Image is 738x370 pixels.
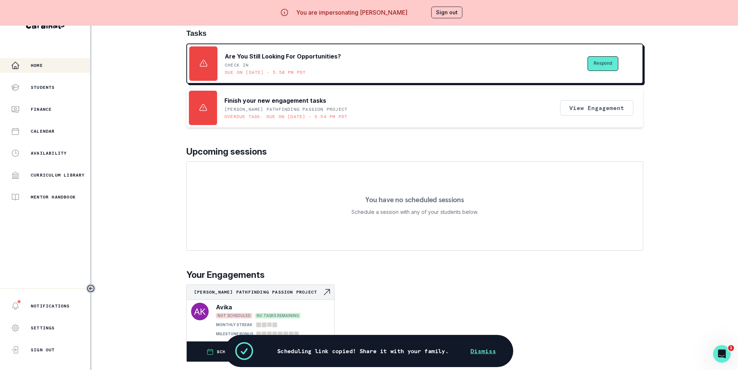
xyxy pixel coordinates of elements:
p: Finish your new engagement tasks [224,96,326,105]
p: MILESTONE BONUS [216,331,253,337]
span: NOT SCHEDULED [216,313,252,318]
p: Scheduling link copied! Share it with your family. [277,347,448,355]
p: Avika [216,303,232,312]
p: Upcoming sessions [186,145,643,158]
p: Curriculum Library [31,172,85,178]
button: View Engagement [560,100,633,116]
p: Calendar [31,128,55,134]
img: svg [191,303,209,320]
p: Mentor Handbook [31,194,76,200]
p: Schedule a session with any of your students below. [351,208,478,216]
p: Sign Out [31,347,55,353]
p: Finance [31,106,52,112]
p: MONTHLY STREAK [216,322,252,328]
h1: Tasks [186,29,643,38]
p: Settings [31,325,55,331]
p: You are impersonating [PERSON_NAME] [296,8,407,17]
p: SCHEDULE [217,349,241,355]
span: NO TASKS REMAINING [255,313,301,318]
p: Your Engagements [186,268,643,282]
p: CHECK IN [225,62,249,68]
p: [PERSON_NAME] Pathfinding Passion Project [224,106,347,112]
p: Availability [31,150,67,156]
p: Due on [DATE] • 5:50 PM PDT [225,69,306,75]
p: Overdue task: Due on [DATE] • 5:54 PM PDT [224,114,347,120]
span: 1 [728,345,734,351]
button: Sign out [431,7,462,18]
p: Notifications [31,303,70,309]
button: Respond [588,56,618,71]
a: [PERSON_NAME] Pathfinding Passion ProjectNavigate to engagement pageAvikaNOT SCHEDULEDNO TASKS RE... [187,285,334,338]
p: Students [31,84,55,90]
p: You have no scheduled sessions [365,196,464,203]
button: Toggle sidebar [86,284,96,293]
button: SCHEDULE [187,341,260,362]
p: [PERSON_NAME] Pathfinding Passion Project [194,289,323,295]
p: Are You Still Looking For Opportunities? [225,52,341,61]
button: Dismiss [462,344,505,358]
iframe: Intercom live chat [713,345,731,363]
svg: Navigate to engagement page [323,288,331,297]
p: Home [31,63,43,68]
